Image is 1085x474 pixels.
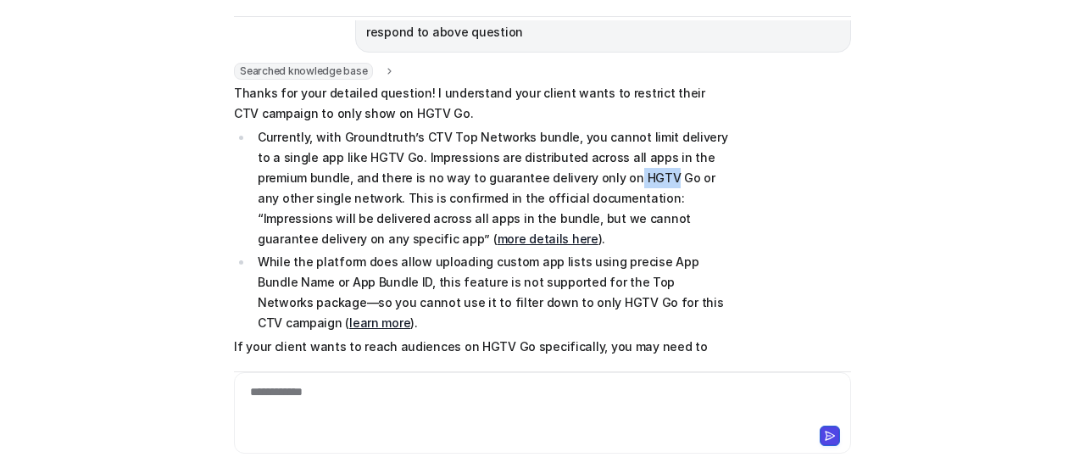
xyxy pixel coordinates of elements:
[498,231,598,246] a: more details here
[258,252,730,333] p: While the platform does allow uploading custom app lists using precise App Bundle Name or App Bun...
[349,315,410,330] a: learn more
[234,83,730,124] p: Thanks for your detailed question! I understand your client wants to restrict their CTV campaign ...
[366,22,840,42] p: respond to above question
[234,337,730,398] p: If your client wants to reach audiences on HGTV Go specifically, you may need to explore other bu...
[234,63,373,80] span: Searched knowledge base
[258,127,730,249] p: Currently, with Groundtruth’s CTV Top Networks bundle, you cannot limit delivery to a single app ...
